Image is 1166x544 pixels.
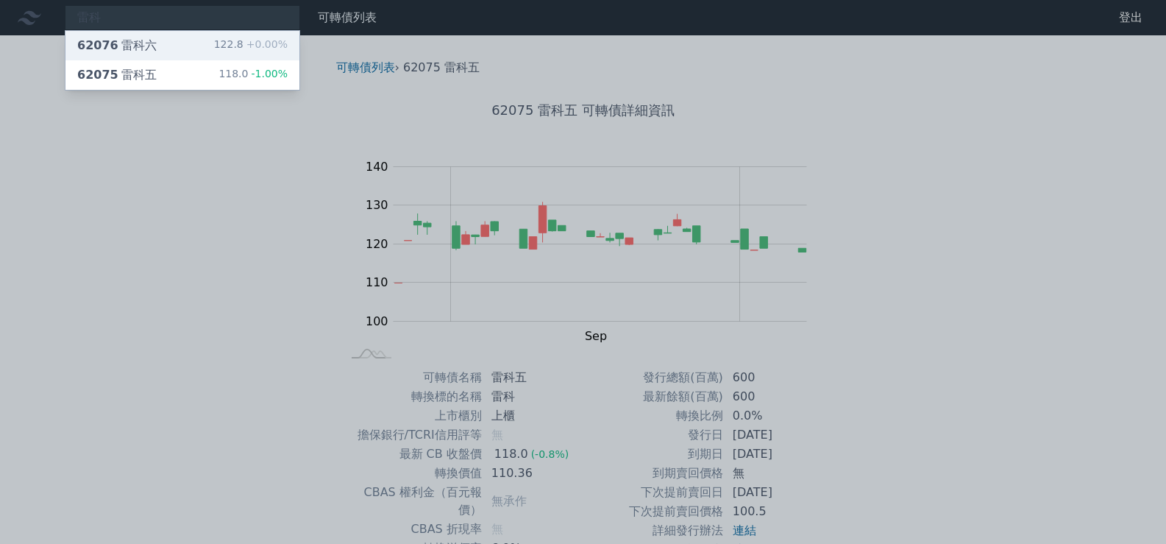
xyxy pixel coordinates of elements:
[218,66,288,84] div: 118.0
[248,68,288,80] span: -1.00%
[65,31,299,60] a: 62076雷科六 122.8+0.00%
[77,66,157,84] div: 雷科五
[77,37,157,54] div: 雷科六
[65,60,299,90] a: 62075雷科五 118.0-1.00%
[243,38,288,50] span: +0.00%
[214,37,288,54] div: 122.8
[77,38,118,52] span: 62076
[77,68,118,82] span: 62075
